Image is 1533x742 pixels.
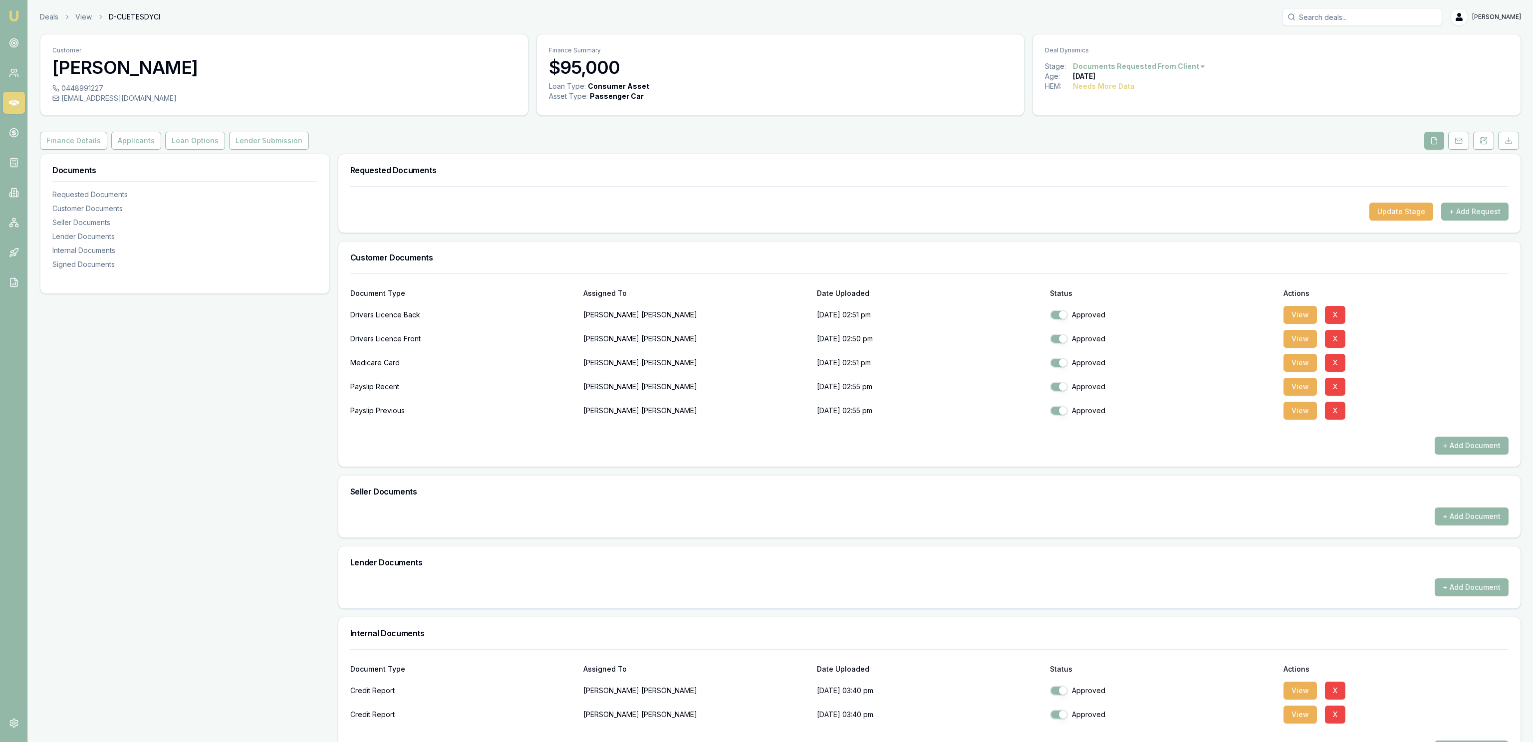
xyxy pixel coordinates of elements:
[350,329,575,349] div: Drivers Licence Front
[111,132,161,150] button: Applicants
[52,83,516,93] div: 0448991227
[52,46,516,54] p: Customer
[1283,354,1317,372] button: View
[583,666,808,673] div: Assigned To
[583,305,808,325] p: [PERSON_NAME] [PERSON_NAME]
[583,681,808,701] p: [PERSON_NAME] [PERSON_NAME]
[1045,46,1509,54] p: Deal Dynamics
[1472,13,1521,21] span: [PERSON_NAME]
[350,305,575,325] div: Drivers Licence Back
[40,132,107,150] button: Finance Details
[1073,71,1095,81] div: [DATE]
[350,290,575,297] div: Document Type
[817,305,1042,325] p: [DATE] 02:51 pm
[40,12,58,22] a: Deals
[52,204,317,214] div: Customer Documents
[817,353,1042,373] p: [DATE] 02:51 pm
[40,132,109,150] a: Finance Details
[817,666,1042,673] div: Date Uploaded
[52,232,317,242] div: Lender Documents
[549,57,1013,77] h3: $95,000
[1325,354,1345,372] button: X
[350,353,575,373] div: Medicare Card
[75,12,92,22] a: View
[1283,666,1509,673] div: Actions
[1045,61,1073,71] div: Stage:
[229,132,309,150] button: Lender Submission
[52,93,516,103] div: [EMAIL_ADDRESS][DOMAIN_NAME]
[350,488,1509,495] h3: Seller Documents
[583,329,808,349] p: [PERSON_NAME] [PERSON_NAME]
[1441,203,1509,221] button: + Add Request
[1050,358,1275,368] div: Approved
[1045,71,1073,81] div: Age:
[1050,406,1275,416] div: Approved
[1073,81,1135,91] div: Needs More Data
[1435,578,1509,596] button: + Add Document
[350,666,575,673] div: Document Type
[52,57,516,77] h3: [PERSON_NAME]
[1283,402,1317,420] button: View
[350,166,1509,174] h3: Requested Documents
[1283,706,1317,724] button: View
[1325,706,1345,724] button: X
[590,91,644,101] div: Passenger Car
[583,377,808,397] p: [PERSON_NAME] [PERSON_NAME]
[1283,290,1509,297] div: Actions
[1325,378,1345,396] button: X
[817,681,1042,701] p: [DATE] 03:40 pm
[40,12,160,22] nav: breadcrumb
[350,629,1509,637] h3: Internal Documents
[163,132,227,150] a: Loan Options
[583,401,808,421] p: [PERSON_NAME] [PERSON_NAME]
[1435,507,1509,525] button: + Add Document
[1282,8,1442,26] input: Search deals
[350,401,575,421] div: Payslip Previous
[583,353,808,373] p: [PERSON_NAME] [PERSON_NAME]
[1369,203,1433,221] button: Update Stage
[52,218,317,228] div: Seller Documents
[588,81,649,91] div: Consumer Asset
[350,681,575,701] div: Credit Report
[1045,81,1073,91] div: HEM:
[1050,334,1275,344] div: Approved
[350,377,575,397] div: Payslip Recent
[350,705,575,725] div: Credit Report
[8,10,20,22] img: emu-icon-u.png
[549,91,588,101] div: Asset Type :
[1050,710,1275,720] div: Approved
[1050,666,1275,673] div: Status
[583,290,808,297] div: Assigned To
[817,705,1042,725] p: [DATE] 03:40 pm
[1325,306,1345,324] button: X
[227,132,311,150] a: Lender Submission
[350,558,1509,566] h3: Lender Documents
[583,705,808,725] p: [PERSON_NAME] [PERSON_NAME]
[52,259,317,269] div: Signed Documents
[109,132,163,150] a: Applicants
[1435,437,1509,455] button: + Add Document
[1050,310,1275,320] div: Approved
[1050,290,1275,297] div: Status
[1283,330,1317,348] button: View
[1325,682,1345,700] button: X
[1283,378,1317,396] button: View
[1325,402,1345,420] button: X
[1050,686,1275,696] div: Approved
[1325,330,1345,348] button: X
[817,290,1042,297] div: Date Uploaded
[817,329,1042,349] p: [DATE] 02:50 pm
[817,401,1042,421] p: [DATE] 02:55 pm
[1050,382,1275,392] div: Approved
[549,81,586,91] div: Loan Type:
[52,246,317,255] div: Internal Documents
[350,253,1509,261] h3: Customer Documents
[817,377,1042,397] p: [DATE] 02:55 pm
[109,12,160,22] span: D-CUETESDYCI
[52,190,317,200] div: Requested Documents
[549,46,1013,54] p: Finance Summary
[1283,306,1317,324] button: View
[1073,61,1206,71] button: Documents Requested From Client
[1283,682,1317,700] button: View
[52,166,317,174] h3: Documents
